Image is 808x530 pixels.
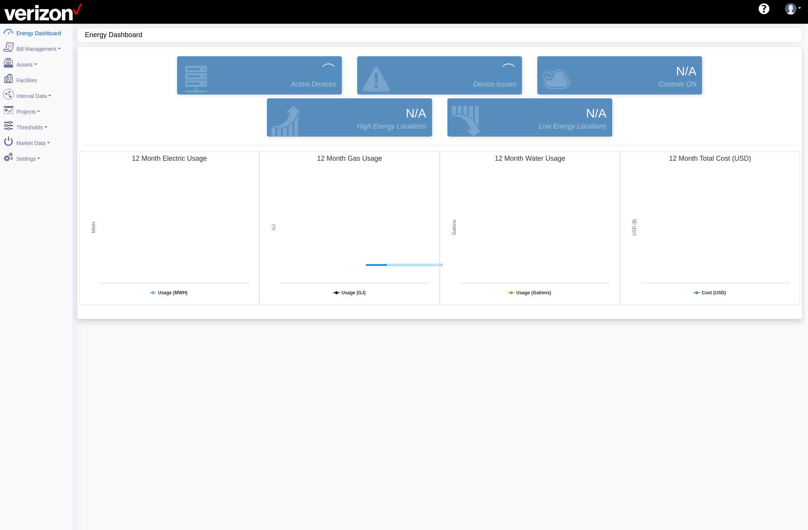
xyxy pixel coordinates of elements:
div: Devices that are active and configured but are in an error state. [350,54,530,96]
tspan: Cost (USD) [702,290,726,295]
tspan: GJ [272,224,277,230]
tspan: Usage (Gallons) [516,290,551,295]
span: Controls ON [658,79,696,90]
span: Active Devices [291,79,336,90]
div: Devices that are actively reporting data. [169,54,350,96]
tspan: Usage (MWH) [158,290,187,295]
img: user-3.svg [785,3,797,15]
tspan: 12 Month Total Cost (USD) [669,155,751,162]
span: N/A [406,104,426,122]
tspan: USD ($) [632,219,637,235]
tspan: Gallons [452,220,457,235]
tspan: 12 Month Electric Usage [132,155,207,162]
span: High Energy Locations [357,121,426,132]
span: Device Issues [473,79,516,90]
span: N/A [676,62,696,80]
span: N/A [586,104,606,122]
span: Low Energy Locations [539,121,606,132]
tspan: 12 Month Water Usage [494,155,565,162]
a: Active Devices [175,56,344,95]
div: Energy Dashboard [85,28,802,42]
tspan: Usage (GJ) [341,290,366,295]
tspan: MWH [91,222,96,233]
tspan: 12 Month Gas Usage [317,155,382,162]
